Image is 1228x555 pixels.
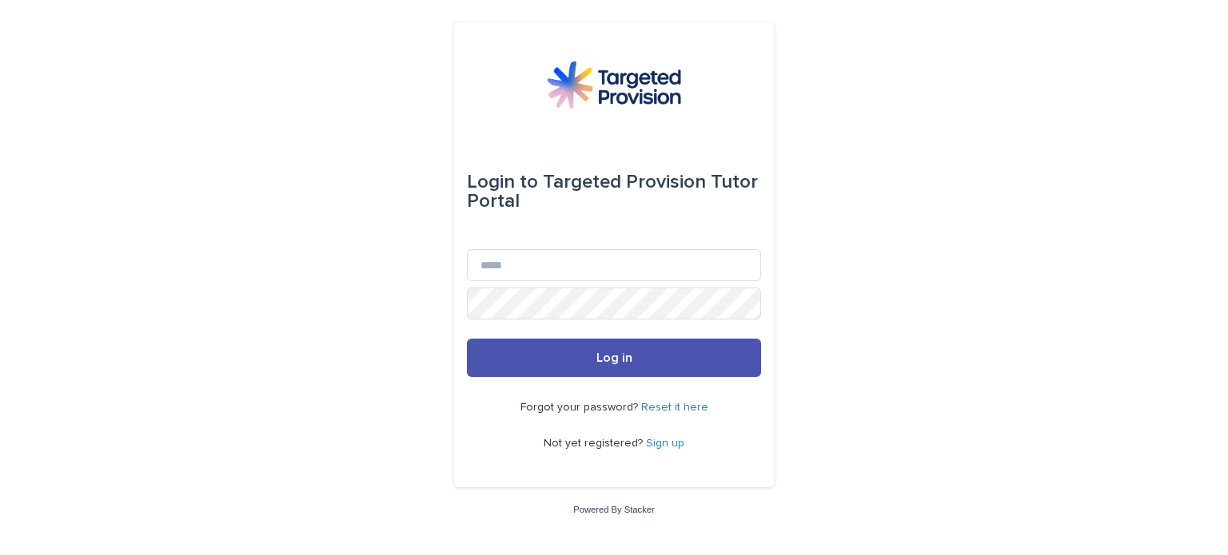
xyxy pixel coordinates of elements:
[641,402,708,413] a: Reset it here
[547,61,681,109] img: M5nRWzHhSzIhMunXDL62
[646,438,684,449] a: Sign up
[544,438,646,449] span: Not yet registered?
[467,160,761,224] div: Targeted Provision Tutor Portal
[520,402,641,413] span: Forgot your password?
[596,351,632,364] span: Log in
[467,172,538,192] span: Login to
[573,505,654,514] a: Powered By Stacker
[467,339,761,377] button: Log in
